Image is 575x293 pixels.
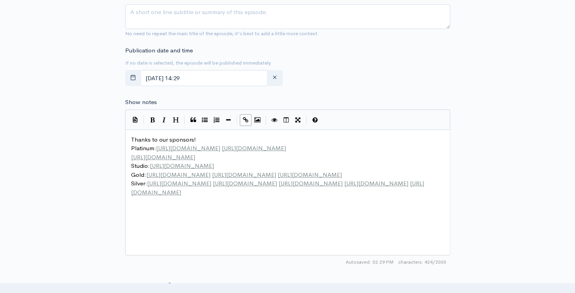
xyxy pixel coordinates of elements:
[158,114,170,126] button: Italic
[150,162,214,169] span: [URL][DOMAIN_NAME]
[147,114,158,126] button: Bold
[131,171,343,178] span: Gold:
[184,116,185,125] i: |
[131,136,196,143] span: Thanks to our sponsors!
[131,153,195,161] span: [URL][DOMAIN_NAME]
[252,114,263,126] button: Insert Image
[269,114,280,126] button: Toggle Preview
[125,46,193,55] label: Publication date and time
[156,144,220,152] span: [URL][DOMAIN_NAME]
[346,259,394,266] span: Autosaved: 02:29 PM
[129,113,141,125] button: Insert Show Notes Template
[240,114,252,126] button: Create Link
[292,114,304,126] button: Toggle Fullscreen
[279,180,343,187] span: [URL][DOMAIN_NAME]
[131,180,424,196] span: [URL][DOMAIN_NAME]
[237,116,237,125] i: |
[211,114,223,126] button: Numbered List
[125,59,272,66] small: If no date is selected, the episode will be published immediately.
[222,144,286,152] span: [URL][DOMAIN_NAME]
[147,180,211,187] span: [URL][DOMAIN_NAME]
[278,171,342,178] span: [URL][DOMAIN_NAME]
[125,30,319,37] small: No need to repeat the main title of the episode, it's best to add a little more context.
[344,180,408,187] span: [URL][DOMAIN_NAME]
[131,162,216,169] span: Studio:
[187,114,199,126] button: Quote
[266,116,266,125] i: |
[199,114,211,126] button: Generic List
[267,70,283,86] button: clear
[131,144,287,152] span: Platinum:
[398,259,446,266] span: 424/2000
[280,114,292,126] button: Toggle Side by Side
[146,171,210,178] span: [URL][DOMAIN_NAME]
[212,171,276,178] span: [URL][DOMAIN_NAME]
[125,70,141,86] button: toggle
[223,114,234,126] button: Insert Horizontal Line
[131,180,424,196] span: Silver:
[125,98,157,107] label: Show notes
[170,114,182,126] button: Heading
[213,180,277,187] span: [URL][DOMAIN_NAME]
[309,114,321,126] button: Markdown Guide
[144,116,144,125] i: |
[306,116,307,125] i: |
